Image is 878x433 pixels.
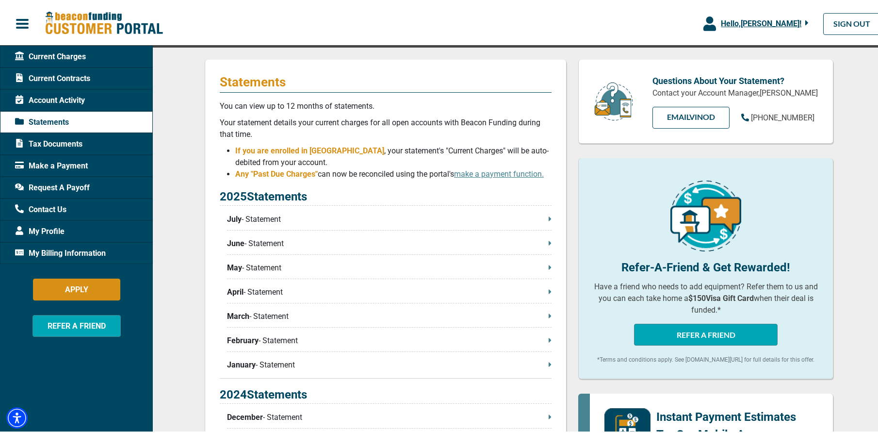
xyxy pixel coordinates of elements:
[227,309,249,320] span: March
[15,158,88,170] span: Make a Payment
[15,246,106,257] span: My Billing Information
[15,180,90,192] span: Request A Payoff
[227,333,552,345] p: - Statement
[634,322,778,344] button: REFER A FRIEND
[227,357,552,369] p: - Statement
[741,110,814,122] a: [PHONE_NUMBER]
[227,260,552,272] p: - Statement
[45,9,163,34] img: Beacon Funding Customer Portal Logo
[592,80,635,120] img: customer-service.png
[235,167,318,177] span: Any "Past Due Charges"
[593,353,818,362] p: *Terms and conditions apply. See [DOMAIN_NAME][URL] for full details for this offer.
[318,167,544,177] span: can now be reconciled using the portal's
[688,292,754,301] b: $150 Visa Gift Card
[721,17,801,26] span: Hello, [PERSON_NAME] !
[33,313,121,335] button: REFER A FRIEND
[235,144,549,165] span: , your statement's "Current Charges" will be auto-debited from your account.
[593,279,818,314] p: Have a friend who needs to add equipment? Refer them to us and you can each take home a when thei...
[593,257,818,274] p: Refer-A-Friend & Get Rewarded!
[227,212,552,223] p: - Statement
[235,144,384,153] span: If you are enrolled in [GEOGRAPHIC_DATA]
[15,136,82,148] span: Tax Documents
[227,284,244,296] span: April
[656,406,796,424] p: Instant Payment Estimates
[220,186,552,204] p: 2025 Statements
[227,357,256,369] span: January
[227,309,552,320] p: - Statement
[220,72,552,88] p: Statements
[227,333,259,345] span: February
[454,167,544,177] a: make a payment function.
[15,93,85,104] span: Account Activity
[15,49,86,61] span: Current Charges
[15,115,69,126] span: Statements
[33,277,120,299] button: APPLY
[15,71,90,83] span: Current Contracts
[227,284,552,296] p: - Statement
[227,236,244,248] span: June
[6,405,28,427] div: Accessibility Menu
[652,72,818,85] p: Questions About Your Statement?
[227,236,552,248] p: - Statement
[652,105,730,127] a: EMAILVinod
[227,410,263,421] span: December
[227,212,242,223] span: July
[15,224,65,235] span: My Profile
[751,111,814,120] span: [PHONE_NUMBER]
[220,99,552,110] p: You can view up to 12 months of statements.
[670,179,741,250] img: refer-a-friend-icon.png
[220,384,552,402] p: 2024 Statements
[15,202,66,214] span: Contact Us
[227,410,552,421] p: - Statement
[227,260,242,272] span: May
[220,115,552,138] p: Your statement details your current charges for all open accounts with Beacon Funding during that...
[652,85,818,97] p: Contact your Account Manager, [PERSON_NAME]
